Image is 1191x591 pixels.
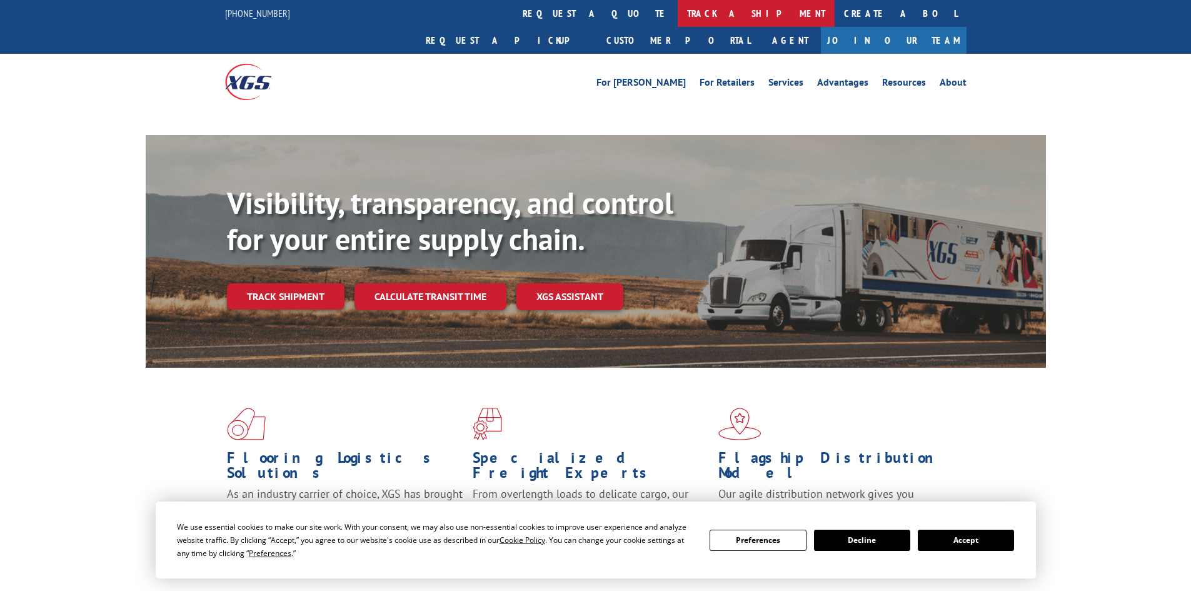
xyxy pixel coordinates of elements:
a: Join Our Team [821,27,967,54]
h1: Specialized Freight Experts [473,450,709,487]
a: XGS ASSISTANT [516,283,623,310]
a: Track shipment [227,283,344,310]
a: Request a pickup [416,27,597,54]
a: Agent [760,27,821,54]
p: From overlength loads to delicate cargo, our experienced staff knows the best way to move your fr... [473,487,709,542]
a: Customer Portal [597,27,760,54]
button: Decline [814,530,910,551]
button: Accept [918,530,1014,551]
span: As an industry carrier of choice, XGS has brought innovation and dedication to flooring logistics... [227,487,463,531]
a: Services [768,78,803,91]
a: For [PERSON_NAME] [596,78,686,91]
div: Cookie Consent Prompt [156,502,1036,578]
img: xgs-icon-flagship-distribution-model-red [718,408,761,440]
a: [PHONE_NUMBER] [225,7,290,19]
span: Our agile distribution network gives you nationwide inventory management on demand. [718,487,948,516]
b: Visibility, transparency, and control for your entire supply chain. [227,183,673,258]
span: Cookie Policy [500,535,545,545]
span: Preferences [249,548,291,558]
a: Advantages [817,78,868,91]
div: We use essential cookies to make our site work. With your consent, we may also use non-essential ... [177,520,695,560]
button: Preferences [710,530,806,551]
img: xgs-icon-focused-on-flooring-red [473,408,502,440]
h1: Flooring Logistics Solutions [227,450,463,487]
img: xgs-icon-total-supply-chain-intelligence-red [227,408,266,440]
a: Resources [882,78,926,91]
a: For Retailers [700,78,755,91]
h1: Flagship Distribution Model [718,450,955,487]
a: Calculate transit time [354,283,506,310]
a: About [940,78,967,91]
